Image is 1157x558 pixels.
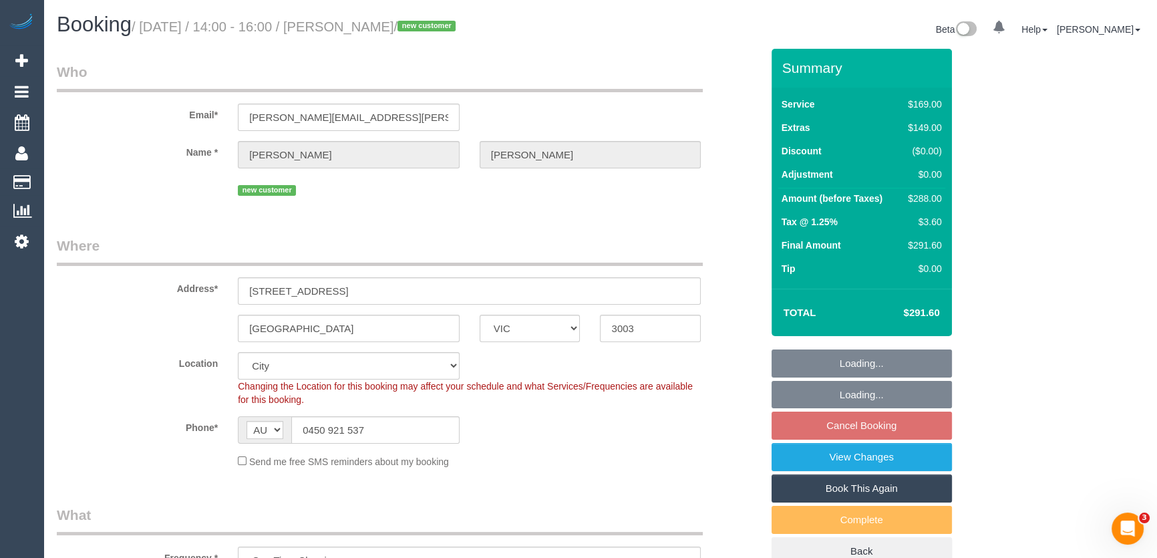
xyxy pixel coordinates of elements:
small: / [DATE] / 14:00 - 16:00 / [PERSON_NAME] [132,19,460,34]
div: $149.00 [902,121,941,134]
a: Help [1021,24,1047,35]
label: Address* [47,277,228,295]
input: Suburb* [238,315,460,342]
div: $0.00 [902,168,941,181]
legend: What [57,505,703,535]
span: / [394,19,460,34]
img: New interface [955,21,977,39]
a: Beta [936,24,977,35]
a: Book This Again [772,474,952,503]
h4: $291.60 [863,307,939,319]
a: View Changes [772,443,952,471]
span: 3 [1139,513,1150,523]
label: Name * [47,141,228,159]
div: $0.00 [902,262,941,275]
img: Automaid Logo [8,13,35,32]
input: Last Name* [480,141,701,168]
h3: Summary [782,60,945,76]
label: Phone* [47,416,228,434]
a: [PERSON_NAME] [1057,24,1140,35]
iframe: Intercom live chat [1112,513,1144,545]
input: Email* [238,104,460,131]
label: Location [47,352,228,370]
label: Email* [47,104,228,122]
input: First Name* [238,141,460,168]
span: Booking [57,13,132,36]
legend: Who [57,62,703,92]
label: Tax @ 1.25% [782,215,838,229]
legend: Where [57,236,703,266]
strong: Total [784,307,816,318]
label: Final Amount [782,239,841,252]
label: Tip [782,262,796,275]
label: Discount [782,144,822,158]
label: Extras [782,121,810,134]
div: $169.00 [902,98,941,111]
span: Send me free SMS reminders about my booking [249,456,449,467]
input: Post Code* [600,315,701,342]
label: Adjustment [782,168,833,181]
div: $291.60 [902,239,941,252]
div: $3.60 [902,215,941,229]
span: new customer [397,21,456,31]
span: Changing the Location for this booking may affect your schedule and what Services/Frequencies are... [238,381,693,405]
span: new customer [238,185,296,196]
div: ($0.00) [902,144,941,158]
label: Service [782,98,815,111]
div: $288.00 [902,192,941,205]
label: Amount (before Taxes) [782,192,882,205]
input: Phone* [291,416,460,444]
